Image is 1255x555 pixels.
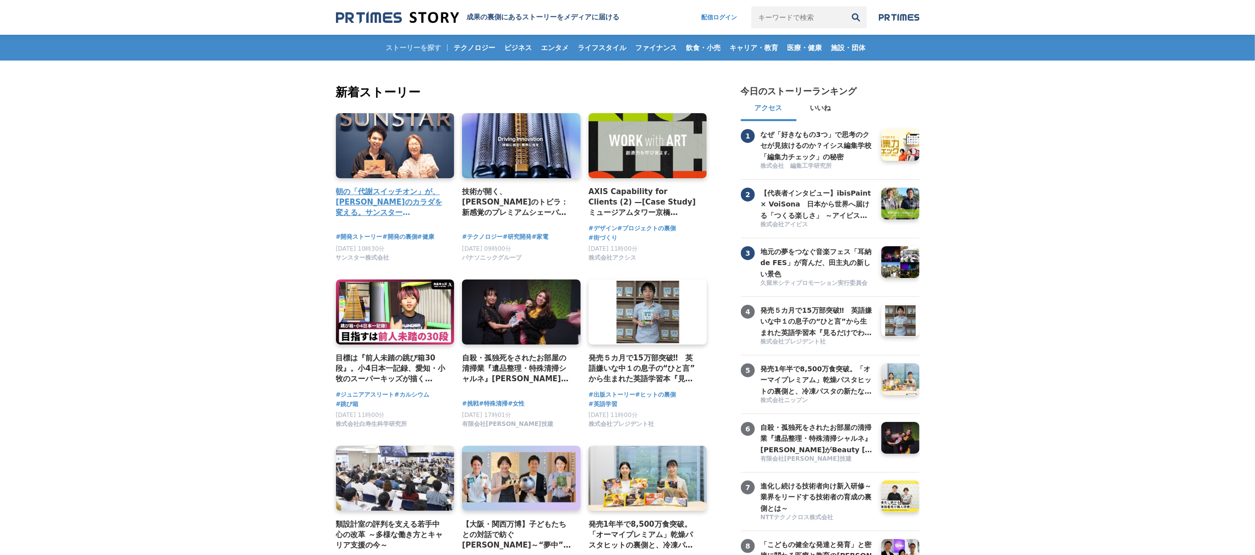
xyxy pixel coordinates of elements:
span: 8 [741,539,755,553]
a: #跳び箱 [336,400,359,409]
span: 有限会社[PERSON_NAME]技建 [462,420,553,428]
h3: 地元の夢をつなぐ音楽フェス「耳納 de FES」が育んだ、田主丸の新しい景色 [761,246,874,279]
span: 久留米シティプロモーション実行委員会 [761,279,868,287]
a: 発売1年半で8,500万食突破。「オーマイプレミアム」乾燥パスタヒットの裏側と、冷凍パスタの新たな挑戦。徹底的な消費者起点で「おいしさ」を追求するニップンの歩み [761,363,874,395]
span: [DATE] 11時00分 [589,412,638,418]
a: パナソニックグループ [462,257,522,264]
span: サンスター株式会社 [336,254,390,262]
a: NTTテクノクロス株式会社 [761,513,874,523]
img: 成果の裏側にあるストーリーをメディアに届ける [336,11,459,24]
a: #ヒットの裏側 [635,390,676,400]
a: AXIS Capability for Clients (2) —[Case Study] ミュージアムタワー京橋 「WORK with ART」 [589,186,699,218]
a: #カルシウム [395,390,429,400]
a: #テクノロジー [462,232,503,242]
a: 飲食・小売 [682,35,725,61]
a: #出版ストーリー [589,390,635,400]
a: #ジュニアアスリート [336,390,395,400]
a: エンタメ [537,35,573,61]
span: #デザイン [589,224,617,233]
a: 発売1年半で8,500万食突破。「オーマイプレミアム」乾燥パスタヒットの裏側と、冷凍パスタの新たな挑戦。徹底的な消費者起点で「おいしさ」を追求するニップンの歩み [589,519,699,551]
a: 株式会社 編集工学研究所 [761,162,874,171]
span: 5 [741,363,755,377]
a: prtimes [879,13,920,21]
span: 4 [741,305,755,319]
span: 株式会社プレジデント社 [589,420,654,428]
h3: 発売1年半で8,500万食突破。「オーマイプレミアム」乾燥パスタヒットの裏側と、冷凍パスタの新たな挑戦。徹底的な消費者起点で「おいしさ」を追求するニップンの歩み [761,363,874,397]
a: 株式会社ニップン [761,396,874,406]
span: ビジネス [500,43,536,52]
a: 株式会社アクシス [589,257,636,264]
a: 株式会社プレジデント社 [589,423,654,430]
a: 発売５カ月で15万部突破‼ 英語嫌いな中１の息子の“ひと言”から生まれた英語学習本『見るだけでわかる‼ 英語ピクト図鑑』異例ヒットの要因 [589,352,699,385]
a: #挑戦 [462,399,479,409]
a: テクノロジー [450,35,499,61]
span: 株式会社プレジデント社 [761,338,826,346]
span: 株式会社アクシス [589,254,636,262]
a: #特殊清掃 [479,399,508,409]
button: 検索 [845,6,867,28]
a: 成果の裏側にあるストーリーをメディアに届ける 成果の裏側にあるストーリーをメディアに届ける [336,11,620,24]
h2: 新着ストーリー [336,83,709,101]
a: 医療・健康 [783,35,826,61]
a: #研究開発 [503,232,531,242]
a: 株式会社白寿生科学研究所 [336,423,407,430]
a: 朝の「代謝スイッチオン」が、[PERSON_NAME]のカラダを変える。サンスター「[GEOGRAPHIC_DATA]」から生まれた、新しい健康飲料の開発舞台裏 [336,186,447,218]
a: 技術が開く、[PERSON_NAME]のトビラ：新感覚のプレミアムシェーバー「ラムダッシュ パームイン」 [462,186,573,218]
span: パナソニックグループ [462,254,522,262]
span: [DATE] 09時00分 [462,245,511,252]
a: 株式会社アイビス [761,220,874,230]
a: 自殺・孤独死をされたお部屋の清掃業『遺品整理・特殊清掃シャルネ』[PERSON_NAME]がBeauty [GEOGRAPHIC_DATA][PERSON_NAME][GEOGRAPHIC_DA... [462,352,573,385]
span: #開発ストーリー [336,232,383,242]
span: 医療・健康 [783,43,826,52]
a: #街づくり [589,233,617,243]
span: 株式会社 編集工学研究所 [761,162,832,170]
a: #家電 [531,232,548,242]
h3: 発売５カ月で15万部突破‼ 英語嫌いな中１の息子の“ひと言”から生まれた英語学習本『見るだけでわかる‼ 英語ピクト図鑑』異例ヒットの要因 [761,305,874,338]
input: キーワードで検索 [751,6,845,28]
span: 有限会社[PERSON_NAME]技建 [761,455,852,463]
a: #開発の裏側 [383,232,417,242]
span: エンタメ [537,43,573,52]
span: 7 [741,481,755,494]
button: いいね [796,97,845,121]
a: 目標は『前人未踏の跳び箱30段』。小4日本一記録、愛知・小牧のスーパーキッズが描く[PERSON_NAME]とは？ [336,352,447,385]
span: キャリア・教育 [726,43,782,52]
h2: 今日のストーリーランキング [741,85,857,97]
a: なぜ「好きなもの3つ」で思考のクセが見抜けるのか？イシス編集学校「編集力チェック」の秘密 [761,129,874,161]
span: 株式会社白寿生科学研究所 [336,420,407,428]
h3: 自殺・孤独死をされたお部屋の清掃業『遺品整理・特殊清掃シャルネ』[PERSON_NAME]がBeauty [GEOGRAPHIC_DATA][PERSON_NAME][GEOGRAPHIC_DA... [761,422,874,455]
h3: 【代表者インタビュー】ibisPaint × VoiSona 日本から世界へ届ける「つくる楽しさ」 ～アイビスがテクノスピーチと挑戦する、新しい創作文化の形成～ [761,188,874,221]
a: キャリア・教育 [726,35,782,61]
h1: 成果の裏側にあるストーリーをメディアに届ける [467,13,620,22]
a: #英語学習 [589,400,617,409]
a: 【代表者インタビュー】ibisPaint × VoiSona 日本から世界へ届ける「つくる楽しさ」 ～アイビスがテクノスピーチと挑戦する、新しい創作文化の形成～ [761,188,874,219]
a: #健康 [417,232,434,242]
span: 株式会社ニップン [761,396,808,405]
a: 有限会社[PERSON_NAME]技建 [462,423,553,430]
a: 自殺・孤独死をされたお部屋の清掃業『遺品整理・特殊清掃シャルネ』[PERSON_NAME]がBeauty [GEOGRAPHIC_DATA][PERSON_NAME][GEOGRAPHIC_DA... [761,422,874,454]
span: ライフスタイル [574,43,630,52]
a: ビジネス [500,35,536,61]
a: 株式会社プレジデント社 [761,338,874,347]
a: #女性 [508,399,525,409]
span: 飲食・小売 [682,43,725,52]
span: [DATE] 11時00分 [336,412,385,418]
a: ライフスタイル [574,35,630,61]
span: NTTテクノクロス株式会社 [761,513,834,522]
